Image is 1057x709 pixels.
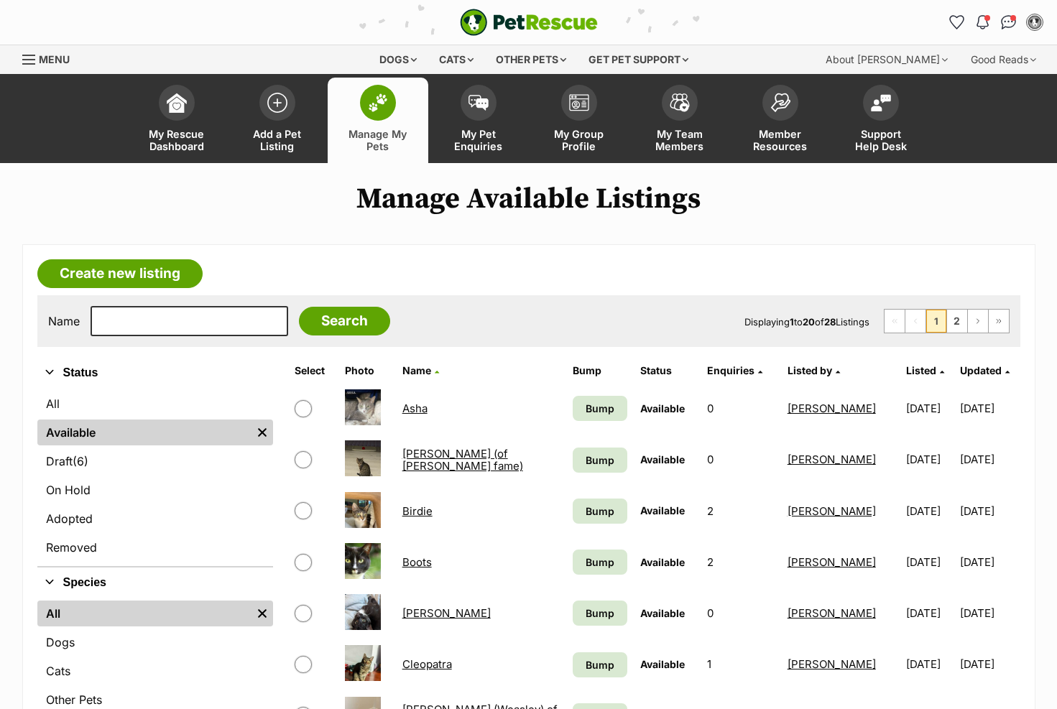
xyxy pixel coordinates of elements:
img: Eve Waugh profile pic [1028,15,1042,29]
span: Add a Pet Listing [245,128,310,152]
td: [DATE] [960,639,1018,689]
td: [DATE] [900,435,959,484]
span: Bump [586,504,614,519]
th: Status [634,359,701,382]
a: Create new listing [37,259,203,288]
div: Other pets [486,45,576,74]
button: My account [1023,11,1046,34]
th: Bump [567,359,633,382]
label: Name [48,315,80,328]
input: Search [299,307,390,335]
span: My Team Members [647,128,712,152]
span: My Group Profile [547,128,611,152]
span: My Pet Enquiries [446,128,511,152]
nav: Pagination [884,309,1010,333]
span: Bump [586,401,614,416]
td: [DATE] [900,537,959,587]
a: My Rescue Dashboard [126,78,227,163]
a: [PERSON_NAME] [788,402,876,415]
img: group-profile-icon-3fa3cf56718a62981997c0bc7e787c4b2cf8bcc04b72c1350f741eb67cf2f40e.svg [569,94,589,111]
th: Select [289,359,338,382]
a: Bump [573,448,627,473]
a: All [37,391,273,417]
a: Bump [573,601,627,626]
td: [DATE] [900,588,959,638]
span: Support Help Desk [849,128,913,152]
a: Asha [402,402,428,415]
span: Bump [586,606,614,621]
td: 1 [701,639,780,689]
a: Favourites [946,11,969,34]
img: dashboard-icon-eb2f2d2d3e046f16d808141f083e7271f6b2e854fb5c12c21221c1fb7104beca.svg [167,93,187,113]
a: Remove filter [251,601,273,626]
a: My Pet Enquiries [428,78,529,163]
div: Get pet support [578,45,698,74]
a: Adopted [37,506,273,532]
span: Available [640,556,685,568]
td: [DATE] [900,639,959,689]
a: Listed [906,364,944,376]
ul: Account quick links [946,11,1046,34]
a: Boots [402,555,432,569]
img: chat-41dd97257d64d25036548639549fe6c8038ab92f7586957e7f3b1b290dea8141.svg [1001,15,1016,29]
a: Enquiries [707,364,762,376]
img: notifications-46538b983faf8c2785f20acdc204bb7945ddae34d4c08c2a6579f10ce5e182be.svg [977,15,988,29]
td: 0 [701,588,780,638]
span: First page [885,310,905,333]
img: Cleopatra [345,645,381,681]
a: Bump [573,499,627,524]
button: Status [37,363,273,382]
th: Photo [339,359,395,382]
img: pet-enquiries-icon-7e3ad2cf08bfb03b45e93fb7055b45f3efa6380592205ae92323e6603595dc1f.svg [469,95,489,111]
td: [DATE] [960,486,1018,536]
td: [DATE] [960,588,1018,638]
td: [DATE] [900,384,959,433]
span: translation missing: en.admin.listings.index.attributes.enquiries [707,364,754,376]
a: Name [402,364,439,376]
img: member-resources-icon-8e73f808a243e03378d46382f2149f9095a855e16c252ad45f914b54edf8863c.svg [770,93,790,112]
a: [PERSON_NAME] [788,453,876,466]
a: Bump [573,652,627,677]
div: About [PERSON_NAME] [816,45,958,74]
span: Available [640,607,685,619]
strong: 1 [790,316,794,328]
span: (6) [73,453,88,470]
span: Bump [586,657,614,672]
img: add-pet-listing-icon-0afa8454b4691262ce3f59096e99ab1cd57d4a30225e0717b998d2c9b9846f56.svg [267,93,287,113]
img: manage-my-pets-icon-02211641906a0b7f246fdf0571729dbe1e7629f14944591b6c1af311fb30b64b.svg [368,93,388,112]
a: [PERSON_NAME] [788,504,876,518]
a: Listed by [788,364,840,376]
img: team-members-icon-5396bd8760b3fe7c0b43da4ab00e1e3bb1a5d9ba89233759b79545d2d3fc5d0d.svg [670,93,690,112]
a: Manage My Pets [328,78,428,163]
a: Conversations [997,11,1020,34]
a: Add a Pet Listing [227,78,328,163]
span: Page 1 [926,310,946,333]
a: My Team Members [629,78,730,163]
div: Good Reads [961,45,1046,74]
td: 2 [701,537,780,587]
a: [PERSON_NAME] [788,606,876,620]
a: Updated [960,364,1010,376]
span: Bump [586,453,614,468]
a: Next page [968,310,988,333]
td: [DATE] [960,537,1018,587]
span: Listed [906,364,936,376]
div: Dogs [369,45,427,74]
span: Available [640,504,685,516]
a: [PERSON_NAME] [788,657,876,671]
a: Member Resources [730,78,831,163]
a: Menu [22,45,80,71]
a: Support Help Desk [831,78,931,163]
td: [DATE] [960,435,1018,484]
td: 0 [701,384,780,433]
a: All [37,601,251,626]
span: Bump [586,555,614,570]
span: Previous page [905,310,926,333]
td: 2 [701,486,780,536]
span: Menu [39,53,70,65]
a: Cats [37,658,273,684]
button: Notifications [971,11,994,34]
a: [PERSON_NAME] (of [PERSON_NAME] fame) [402,447,523,473]
img: Asha [345,389,381,425]
span: Displaying to of Listings [744,316,869,328]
